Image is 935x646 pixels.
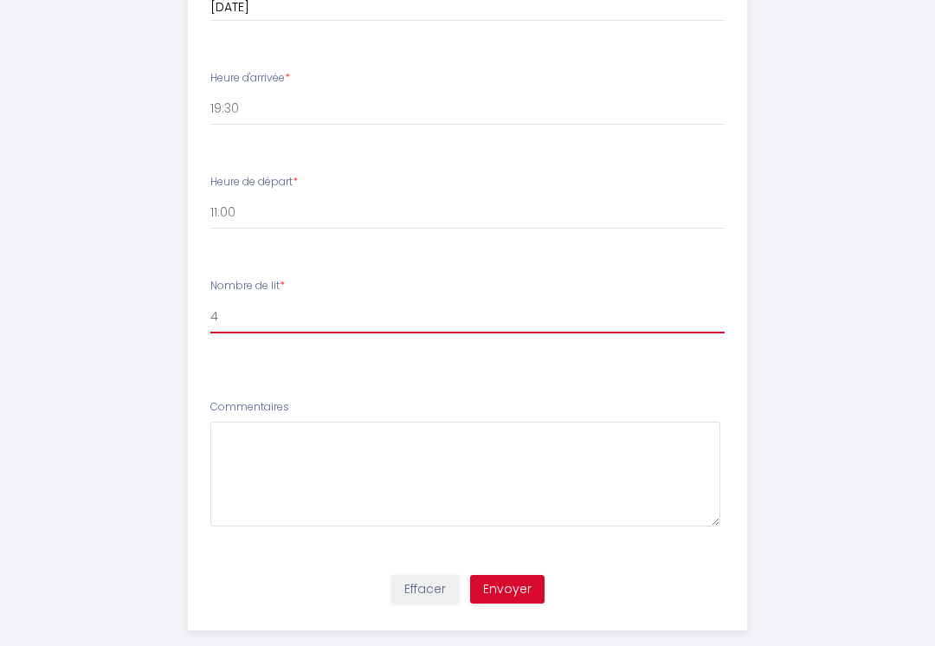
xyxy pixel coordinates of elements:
button: Effacer [391,575,459,604]
label: Commentaires [210,399,289,416]
button: Envoyer [470,575,545,604]
label: Heure de départ [210,174,298,191]
label: Nombre de lit [210,278,285,294]
label: Heure d'arrivée [210,70,290,87]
